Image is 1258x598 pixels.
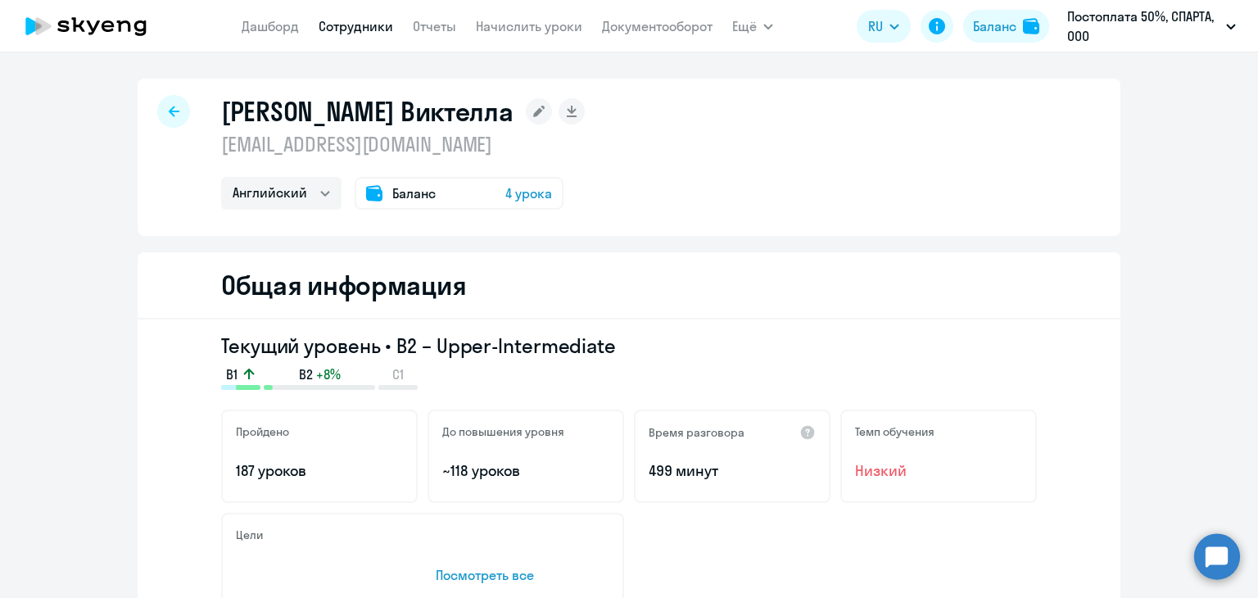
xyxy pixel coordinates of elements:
img: balance [1023,18,1039,34]
p: 187 уроков [236,460,403,482]
h5: До повышения уровня [442,424,564,439]
h5: Пройдено [236,424,289,439]
span: B1 [226,365,238,383]
p: ~118 уроков [442,460,609,482]
h3: Текущий уровень • B2 – Upper-Intermediate [221,333,1037,359]
h5: Цели [236,528,263,542]
p: Постоплата 50%, СПАРТА, ООО [1067,7,1220,46]
a: Дашборд [242,18,299,34]
span: Ещё [732,16,757,36]
span: Баланс [392,183,436,203]
span: 4 урока [505,183,552,203]
button: Постоплата 50%, СПАРТА, ООО [1059,7,1244,46]
span: B2 [299,365,313,383]
h5: Время разговора [649,425,744,440]
span: Низкий [855,460,1022,482]
a: Сотрудники [319,18,393,34]
span: RU [868,16,883,36]
button: Балансbalance [963,10,1049,43]
a: Отчеты [413,18,456,34]
h2: Общая информация [221,269,466,301]
span: C1 [392,365,404,383]
p: 499 минут [649,460,816,482]
button: RU [857,10,911,43]
div: Баланс [973,16,1016,36]
a: Начислить уроки [476,18,582,34]
p: [EMAIL_ADDRESS][DOMAIN_NAME] [221,131,585,157]
span: +8% [316,365,341,383]
h1: [PERSON_NAME] Виктелла [221,95,513,128]
button: Ещё [732,10,773,43]
a: Документооборот [602,18,713,34]
p: Посмотреть все [436,565,609,585]
h5: Темп обучения [855,424,934,439]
